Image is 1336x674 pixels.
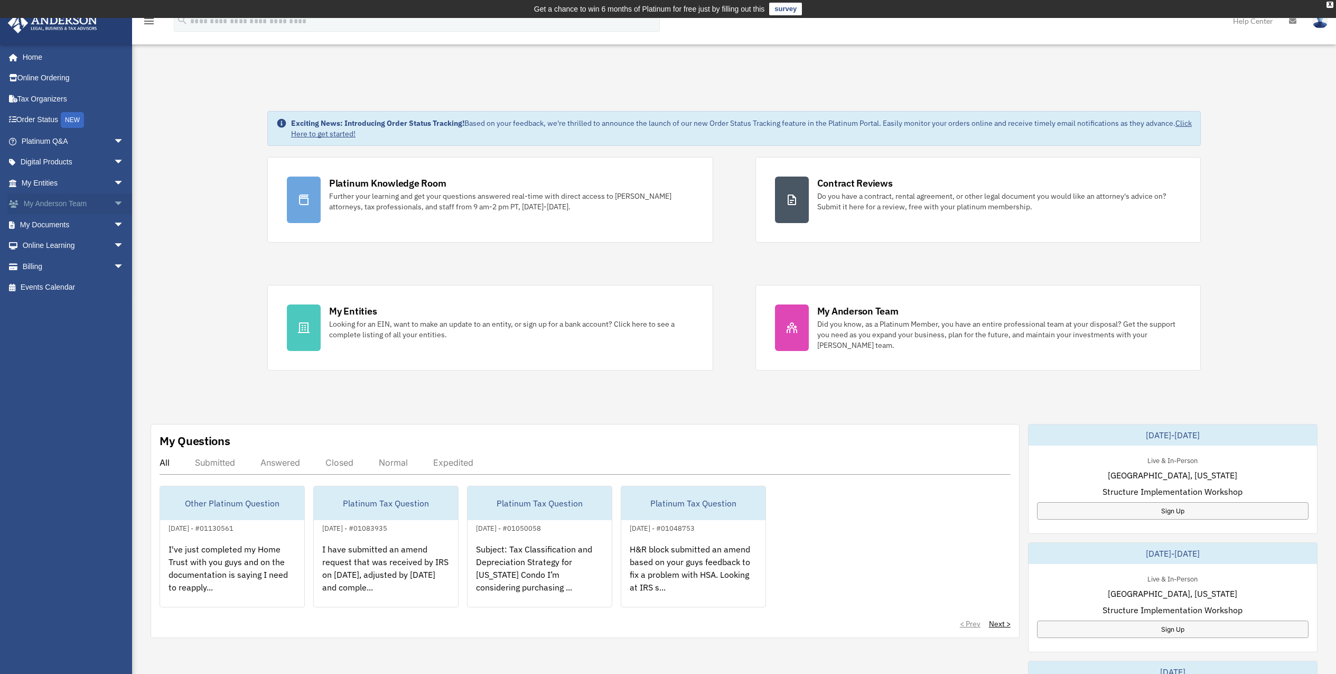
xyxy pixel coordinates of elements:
[1108,587,1237,600] span: [GEOGRAPHIC_DATA], [US_STATE]
[1103,604,1242,616] span: Structure Implementation Workshop
[1139,573,1206,584] div: Live & In-Person
[7,277,140,298] a: Events Calendar
[7,88,140,109] a: Tax Organizers
[61,112,84,128] div: NEW
[7,235,140,256] a: Online Learningarrow_drop_down
[160,457,170,468] div: All
[534,3,765,15] div: Get a chance to win 6 months of Platinum for free just by filling out this
[7,131,140,152] a: Platinum Q&Aarrow_drop_down
[314,486,458,520] div: Platinum Tax Question
[114,193,135,215] span: arrow_drop_down
[1312,13,1328,29] img: User Pic
[817,304,899,318] div: My Anderson Team
[7,68,140,89] a: Online Ordering
[313,486,459,607] a: Platinum Tax Question[DATE] - #01083935I have submitted an amend request that was received by IRS...
[7,109,140,131] a: Order StatusNEW
[433,457,473,468] div: Expedited
[468,486,612,520] div: Platinum Tax Question
[621,486,766,607] a: Platinum Tax Question[DATE] - #01048753H&R block submitted an amend based on your guys feedback t...
[1139,454,1206,465] div: Live & In-Person
[143,15,155,27] i: menu
[160,534,304,617] div: I've just completed my Home Trust with you guys and on the documentation is saying I need to reap...
[621,534,765,617] div: H&R block submitted an amend based on your guys feedback to fix a problem with HSA. Looking at IR...
[114,214,135,236] span: arrow_drop_down
[329,304,377,318] div: My Entities
[817,191,1182,212] div: Do you have a contract, rental agreement, or other legal document you would like an attorney's ad...
[314,534,458,617] div: I have submitted an amend request that was received by IRS on [DATE], adjusted by [DATE] and comp...
[176,14,188,26] i: search
[379,457,408,468] div: Normal
[817,177,893,190] div: Contract Reviews
[1029,543,1317,564] div: [DATE]-[DATE]
[621,522,703,533] div: [DATE] - #01048753
[769,3,802,15] a: survey
[329,191,694,212] div: Further your learning and get your questions answered real-time with direct access to [PERSON_NAM...
[329,319,694,340] div: Looking for an EIN, want to make an update to an entity, or sign up for a bank account? Click her...
[160,486,305,607] a: Other Platinum Question[DATE] - #01130561I've just completed my Home Trust with you guys and on t...
[114,131,135,152] span: arrow_drop_down
[291,118,464,128] strong: Exciting News: Introducing Order Status Tracking!
[467,486,612,607] a: Platinum Tax Question[DATE] - #01050058Subject: Tax Classification and Depreciation Strategy for ...
[314,522,396,533] div: [DATE] - #01083935
[195,457,235,468] div: Submitted
[114,256,135,278] span: arrow_drop_down
[1037,502,1309,520] a: Sign Up
[7,193,140,215] a: My Anderson Teamarrow_drop_down
[755,157,1201,243] a: Contract Reviews Do you have a contract, rental agreement, or other legal document you would like...
[755,285,1201,371] a: My Anderson Team Did you know, as a Platinum Member, you have an entire professional team at your...
[114,172,135,194] span: arrow_drop_down
[267,285,713,371] a: My Entities Looking for an EIN, want to make an update to an entity, or sign up for a bank accoun...
[160,522,242,533] div: [DATE] - #01130561
[621,486,765,520] div: Platinum Tax Question
[160,433,230,449] div: My Questions
[989,618,1011,629] a: Next >
[160,486,304,520] div: Other Platinum Question
[7,152,140,173] a: Digital Productsarrow_drop_down
[468,534,612,617] div: Subject: Tax Classification and Depreciation Strategy for [US_STATE] Condo I’m considering purcha...
[329,177,446,190] div: Platinum Knowledge Room
[817,319,1182,350] div: Did you know, as a Platinum Member, you have an entire professional team at your disposal? Get th...
[7,214,140,235] a: My Documentsarrow_drop_down
[291,118,1192,139] div: Based on your feedback, we're thrilled to announce the launch of our new Order Status Tracking fe...
[1037,621,1309,638] a: Sign Up
[143,19,155,27] a: menu
[7,256,140,277] a: Billingarrow_drop_down
[7,172,140,193] a: My Entitiesarrow_drop_down
[5,13,100,33] img: Anderson Advisors Platinum Portal
[1029,424,1317,446] div: [DATE]-[DATE]
[291,118,1192,139] a: Click Here to get started!
[260,457,300,468] div: Answered
[325,457,353,468] div: Closed
[114,152,135,173] span: arrow_drop_down
[1108,469,1237,482] span: [GEOGRAPHIC_DATA], [US_STATE]
[1103,485,1242,498] span: Structure Implementation Workshop
[114,235,135,257] span: arrow_drop_down
[267,157,713,243] a: Platinum Knowledge Room Further your learning and get your questions answered real-time with dire...
[7,47,135,68] a: Home
[1326,2,1333,8] div: close
[468,522,549,533] div: [DATE] - #01050058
